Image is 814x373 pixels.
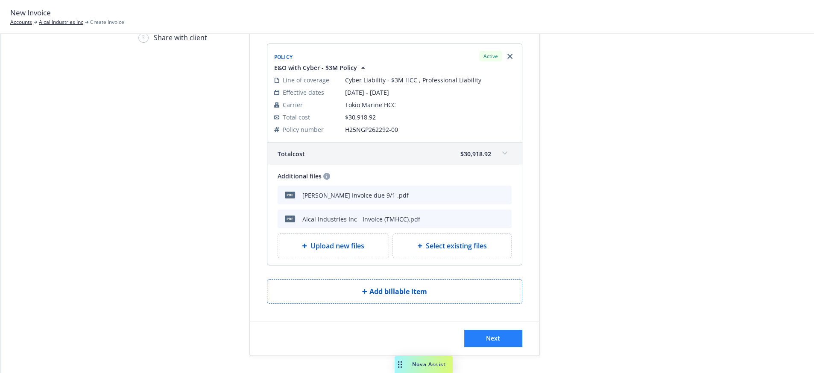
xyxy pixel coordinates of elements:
[464,330,522,347] button: Next
[90,18,124,26] span: Create Invoice
[39,18,83,26] a: Alcal Industries Inc
[345,88,515,97] span: [DATE] - [DATE]
[395,356,453,373] button: Nova Assist
[285,216,295,222] span: pdf
[460,149,491,158] span: $30,918.92
[395,356,405,373] div: Drag to move
[10,18,32,26] a: Accounts
[473,190,480,200] button: download file
[392,233,512,258] div: Select existing files
[345,113,376,121] span: $30,918.92
[283,100,303,109] span: Carrier
[426,241,487,251] span: Select existing files
[501,214,508,224] button: archive file
[267,143,522,164] div: Totalcost$30,918.92
[345,76,515,85] span: Cyber Liability - $3M HCC , Professional Liability
[487,190,495,200] button: preview file
[479,51,502,61] div: Active
[283,125,324,134] span: Policy number
[267,279,522,304] button: Add billable item
[274,53,293,61] span: Policy
[302,215,420,224] div: Alcal Industries Inc - Invoice (TMHCC).pdf
[345,100,515,109] span: Tokio Marine HCC
[345,125,515,134] span: H25NGP262292-00
[278,233,389,258] div: Upload new files
[473,214,480,224] button: download file
[138,33,149,43] div: 3
[505,51,515,61] a: Remove browser
[278,149,305,158] span: Total cost
[283,76,329,85] span: Line of coverage
[501,190,508,200] button: archive file
[10,7,51,18] span: New Invoice
[283,113,310,122] span: Total cost
[310,241,364,251] span: Upload new files
[486,334,500,342] span: Next
[369,286,427,297] span: Add billable item
[154,32,207,43] div: Share with client
[283,88,324,97] span: Effective dates
[487,214,495,224] button: preview file
[302,191,409,200] div: [PERSON_NAME] Invoice due 9/1 .pdf
[412,361,446,368] span: Nova Assist
[274,63,367,72] button: E&O with Cyber - $3M Policy
[274,63,357,72] span: E&O with Cyber - $3M Policy
[285,192,295,198] span: pdf
[278,172,322,181] span: Additional files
